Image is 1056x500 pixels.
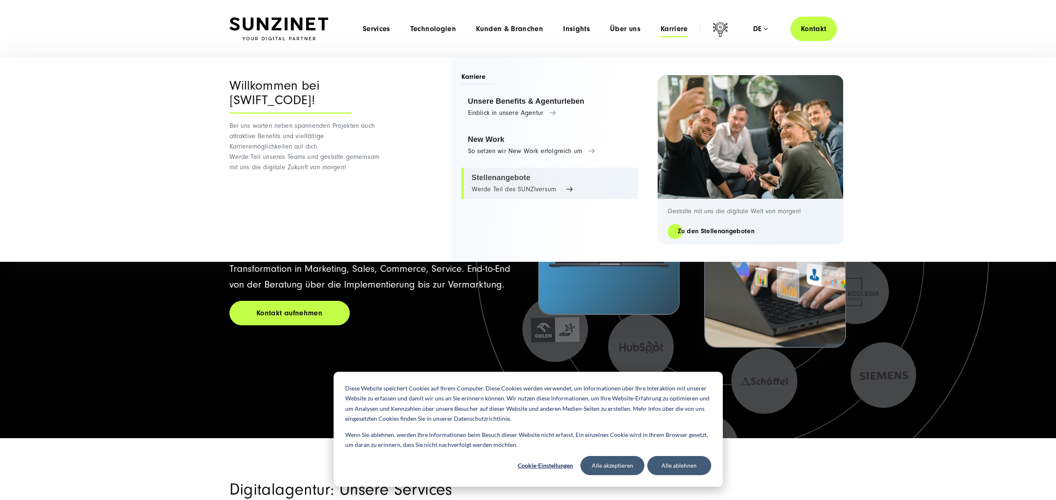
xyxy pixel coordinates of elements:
p: Wenn Sie ablehnen, werden Ihre Informationen beim Besuch dieser Website nicht erfasst. Ein einzel... [345,430,711,450]
a: Karriere [661,25,688,33]
img: Digitalagentur und Internetagentur SUNZINET: 2 Frauen 3 Männer, die ein Selfie machen bei [658,75,844,199]
div: de [753,25,768,33]
span: Karriere [461,72,496,84]
a: Stellenangebote Werde Teil des SUNZIversum [461,168,638,199]
p: 25+ Jahre Erfahrung, 160 Mitarbeitende in 3 Ländern für die Digitale Transformation in Marketing,... [229,245,518,293]
a: Zu den Stellenangeboten [668,227,764,236]
a: Kontakt aufnehmen [229,301,350,325]
a: Unsere Benefits & Agenturleben Einblick in unsere Agentur [461,91,638,123]
button: Cookie-Einstellungen [514,456,578,475]
a: Kontakt [790,17,837,41]
a: Technologien [410,25,456,33]
a: Kunden & Branchen [476,25,543,33]
a: New Work So setzen wir New Work erfolgreich um [461,129,638,161]
p: Gestalte mit uns die digitale Welt von morgen! [668,207,834,215]
button: Alle akzeptieren [580,456,644,475]
p: Bei uns warten neben spannenden Projekten auch attraktive Benefits und vielfältige Karrieremöglic... [229,121,385,173]
button: Alle ablehnen [647,456,711,475]
a: Über uns [610,25,641,33]
img: SUNZINET Full Service Digital Agentur [229,17,328,41]
a: Insights [563,25,590,33]
a: Services [363,25,390,33]
p: Diese Website speichert Cookies auf Ihrem Computer. Diese Cookies werden verwendet, um Informatio... [345,383,711,424]
h2: Digitalagentur: Unsere Services [229,480,624,500]
div: Cookie banner [334,372,723,487]
div: Willkommen bei [SWIFT_CODE]! [229,78,351,114]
